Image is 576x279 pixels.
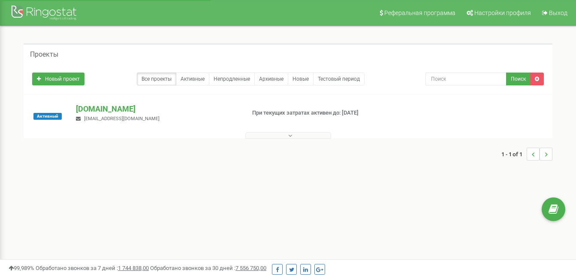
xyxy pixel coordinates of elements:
a: Непродленные [209,73,255,85]
a: Новый проект [32,73,84,85]
a: Архивные [254,73,288,85]
a: Активные [176,73,209,85]
span: Активный [33,113,62,120]
p: [DOMAIN_NAME] [76,103,238,115]
a: Новые [288,73,314,85]
a: Тестовый период [313,73,365,85]
span: Обработано звонков за 30 дней : [150,265,266,271]
h5: Проекты [30,51,58,58]
u: 1 744 838,00 [118,265,149,271]
button: Поиск [506,73,531,85]
span: 99,989% [9,265,34,271]
input: Поиск [425,73,507,85]
span: [EMAIL_ADDRESS][DOMAIN_NAME] [84,116,160,121]
a: Все проекты [137,73,176,85]
p: При текущих затратах активен до: [DATE] [252,109,371,117]
span: Обработано звонков за 7 дней : [36,265,149,271]
nav: ... [501,139,552,169]
span: Настройки профиля [474,9,531,16]
span: 1 - 1 of 1 [501,148,527,161]
span: Выход [549,9,567,16]
span: Реферальная программа [384,9,455,16]
u: 7 556 750,00 [235,265,266,271]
